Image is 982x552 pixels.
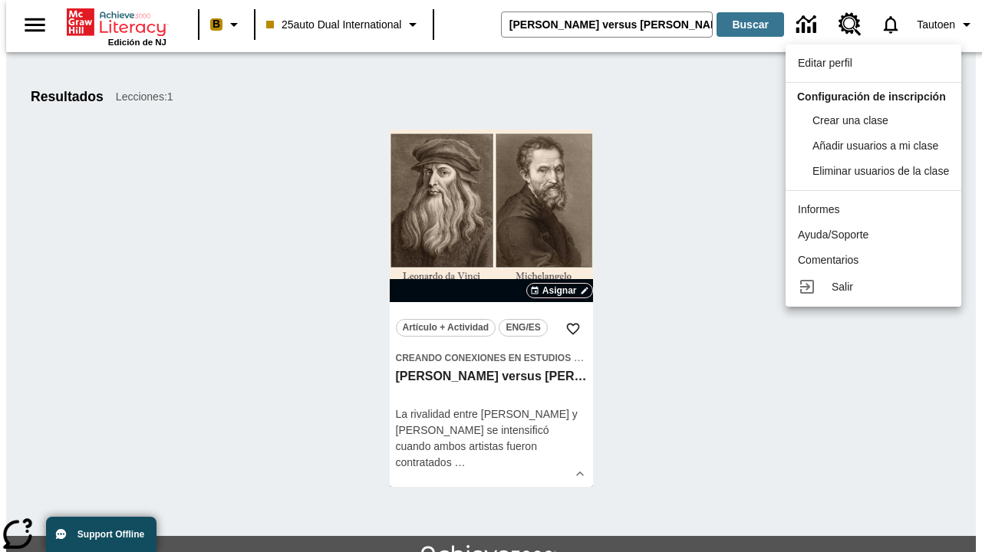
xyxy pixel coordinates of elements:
[812,140,938,152] span: Añadir usuarios a mi clase
[798,254,858,266] span: Comentarios
[812,114,888,127] span: Crear una clase
[832,281,853,293] span: Salir
[797,90,946,103] span: Configuración de inscripción
[812,165,949,177] span: Eliminar usuarios de la clase
[798,203,839,215] span: Informes
[798,57,852,69] span: Editar perfil
[798,228,868,241] span: Ayuda/Soporte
